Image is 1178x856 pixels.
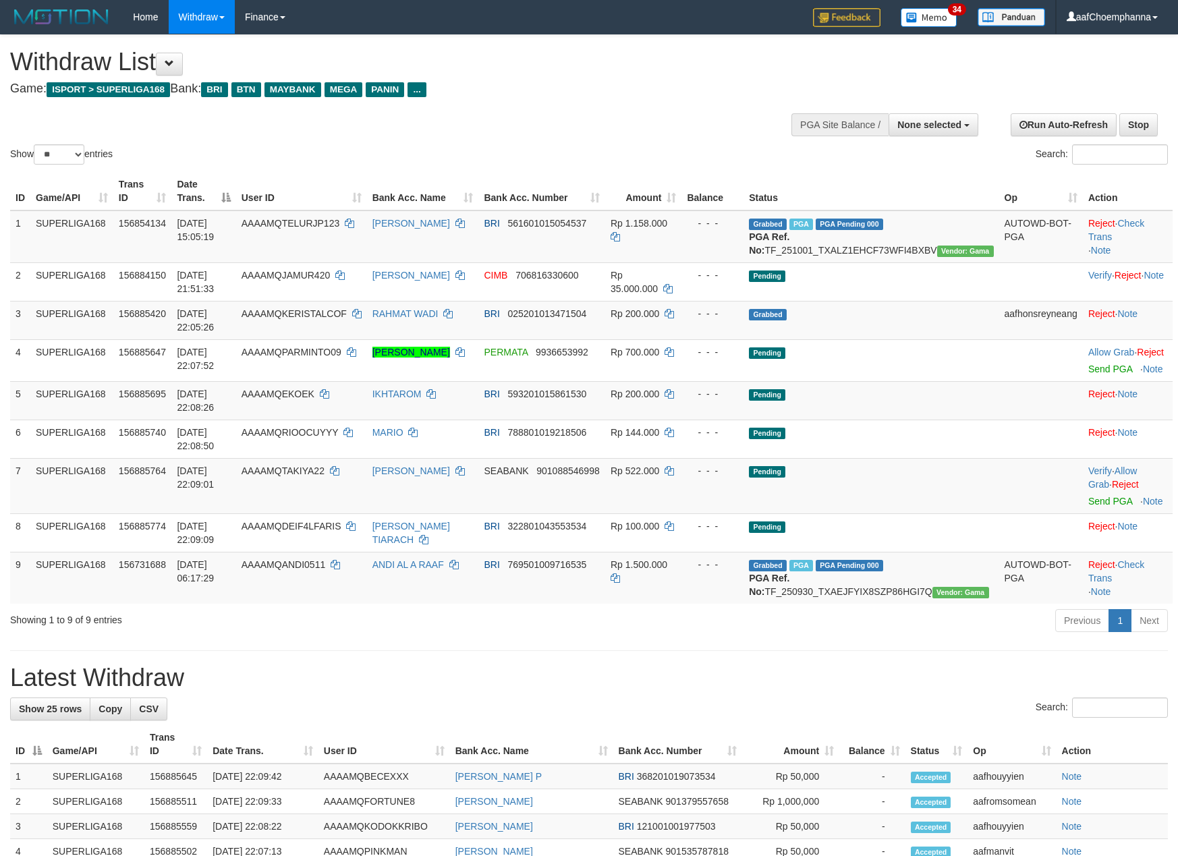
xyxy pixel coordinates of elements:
a: [PERSON_NAME] [372,465,450,476]
img: MOTION_logo.png [10,7,113,27]
td: Rp 50,000 [742,764,839,789]
td: · · [1083,210,1173,263]
td: TF_251001_TXALZ1EHCF73WFI4BXBV [744,210,999,263]
span: [DATE] 15:05:19 [177,218,214,242]
a: Note [1118,308,1138,319]
td: SUPERLIGA168 [30,262,113,301]
span: BRI [484,389,499,399]
th: Balance [681,172,744,210]
td: SUPERLIGA168 [30,552,113,604]
a: Reject [1088,218,1115,229]
span: · [1088,465,1137,490]
span: [DATE] 22:05:26 [177,308,214,333]
a: Check Trans [1088,559,1144,583]
span: AAAAMQJAMUR420 [242,270,330,281]
div: - - - [687,464,738,478]
span: CSV [139,704,159,714]
a: RAHMAT WADI [372,308,439,319]
img: Button%20Memo.svg [901,8,957,27]
a: CSV [130,697,167,720]
td: AUTOWD-BOT-PGA [999,552,1083,604]
div: - - - [687,558,738,571]
span: Copy 025201013471504 to clipboard [507,308,586,319]
span: BRI [484,218,499,229]
th: Action [1083,172,1173,210]
td: SUPERLIGA168 [30,339,113,381]
a: Check Trans [1088,218,1144,242]
span: Accepted [911,797,951,808]
td: 9 [10,552,30,604]
span: 156885764 [119,465,166,476]
span: BRI [619,821,634,832]
span: Rp 1.158.000 [611,218,667,229]
td: SUPERLIGA168 [30,420,113,458]
a: Previous [1055,609,1109,632]
span: Rp 35.000.000 [611,270,658,294]
a: Reject [1088,427,1115,438]
span: · [1088,347,1137,358]
a: Reject [1137,347,1164,358]
span: Copy 901379557658 to clipboard [666,796,729,807]
span: Copy 706816330600 to clipboard [515,270,578,281]
label: Search: [1036,697,1168,718]
span: CIMB [484,270,507,281]
span: Copy 788801019218506 to clipboard [507,427,586,438]
span: [DATE] 21:51:33 [177,270,214,294]
span: Rp 1.500.000 [611,559,667,570]
h1: Withdraw List [10,49,772,76]
span: Rp 200.000 [611,308,659,319]
input: Search: [1072,144,1168,165]
span: Pending [749,466,785,478]
span: Marked by aafsengchandara [789,219,813,230]
a: Note [1143,496,1163,507]
th: Status: activate to sort column ascending [905,725,968,764]
span: 156731688 [119,559,166,570]
td: · [1083,513,1173,552]
th: Amount: activate to sort column ascending [605,172,681,210]
a: Reject [1088,308,1115,319]
span: Grabbed [749,309,787,320]
span: 156885695 [119,389,166,399]
a: Stop [1119,113,1158,136]
a: Copy [90,697,131,720]
a: Reject [1088,521,1115,532]
a: Allow Grab [1088,347,1134,358]
td: - [839,814,905,839]
span: 156854134 [119,218,166,229]
td: SUPERLIGA168 [30,513,113,552]
a: IKHTAROM [372,389,422,399]
span: 156885420 [119,308,166,319]
span: Copy 593201015861530 to clipboard [507,389,586,399]
input: Search: [1072,697,1168,718]
td: Rp 1,000,000 [742,789,839,814]
th: Bank Acc. Number: activate to sort column ascending [613,725,743,764]
td: SUPERLIGA168 [30,458,113,513]
td: 156885511 [144,789,207,814]
span: Copy 121001001977503 to clipboard [637,821,716,832]
th: User ID: activate to sort column ascending [236,172,367,210]
button: None selected [889,113,978,136]
a: Show 25 rows [10,697,90,720]
h4: Game: Bank: [10,82,772,96]
span: Vendor URL: https://trx31.1velocity.biz [937,246,994,257]
label: Search: [1036,144,1168,165]
td: · [1083,420,1173,458]
span: [DATE] 22:09:01 [177,465,214,490]
span: Rp 100.000 [611,521,659,532]
div: - - - [687,268,738,282]
span: Show 25 rows [19,704,82,714]
span: Grabbed [749,560,787,571]
div: - - - [687,217,738,230]
span: Rp 200.000 [611,389,659,399]
span: Pending [749,521,785,533]
th: Balance: activate to sort column ascending [839,725,905,764]
td: 8 [10,513,30,552]
a: [PERSON_NAME] [372,218,450,229]
span: Copy 901088546998 to clipboard [536,465,599,476]
td: Rp 50,000 [742,814,839,839]
div: - - - [687,387,738,401]
b: PGA Ref. No: [749,231,789,256]
a: Verify [1088,270,1112,281]
span: [DATE] 22:08:26 [177,389,214,413]
span: PGA Pending [816,560,883,571]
